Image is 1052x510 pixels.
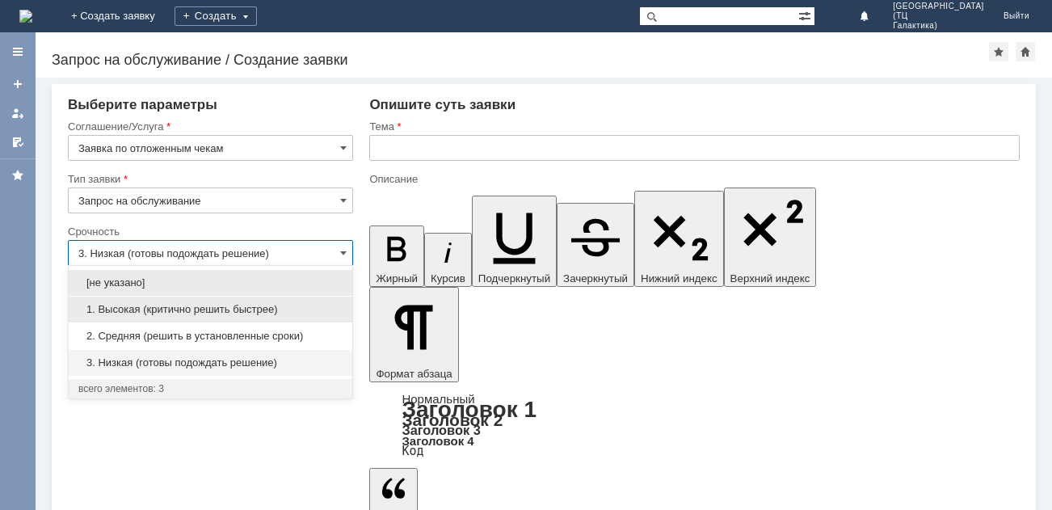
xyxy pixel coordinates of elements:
[5,71,31,97] a: Создать заявку
[369,225,424,287] button: Жирный
[68,174,350,184] div: Тип заявки
[478,272,550,285] span: Подчеркнутый
[369,97,515,112] span: Опишите суть заявки
[78,276,343,289] span: [не указано]
[78,382,343,395] div: всего элементов: 3
[893,11,984,21] span: (ТЦ
[78,330,343,343] span: 2. Средняя (решить в установленные сроки)
[402,411,503,429] a: Заголовок 2
[893,2,984,11] span: [GEOGRAPHIC_DATA]
[402,392,474,406] a: Нормальный
[431,272,465,285] span: Курсив
[68,226,350,237] div: Срочность
[369,287,458,382] button: Формат абзаца
[376,272,418,285] span: Жирный
[369,394,1020,457] div: Формат абзаца
[730,272,810,285] span: Верхний индекс
[402,397,537,422] a: Заголовок 1
[402,423,480,437] a: Заголовок 3
[5,100,31,126] a: Мои заявки
[402,434,473,448] a: Заголовок 4
[563,272,628,285] span: Зачеркнутый
[68,121,350,132] div: Соглашение/Услуга
[724,188,817,287] button: Верхний индекс
[402,444,423,458] a: Код
[68,97,217,112] span: Выберите параметры
[175,6,257,26] div: Создать
[472,196,557,287] button: Подчеркнутый
[989,42,1008,61] div: Добавить в избранное
[641,272,717,285] span: Нижний индекс
[376,368,452,380] span: Формат абзаца
[798,7,814,23] span: Расширенный поиск
[369,121,1016,132] div: Тема
[634,191,724,287] button: Нижний индекс
[424,233,472,287] button: Курсив
[5,129,31,155] a: Мои согласования
[78,356,343,369] span: 3. Низкая (готовы подождать решение)
[893,21,984,31] span: Галактика)
[78,303,343,316] span: 1. Высокая (критично решить быстрее)
[19,10,32,23] a: Перейти на домашнюю страницу
[557,203,634,287] button: Зачеркнутый
[19,10,32,23] img: logo
[52,52,989,68] div: Запрос на обслуживание / Создание заявки
[369,174,1016,184] div: Описание
[1016,42,1035,61] div: Сделать домашней страницей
